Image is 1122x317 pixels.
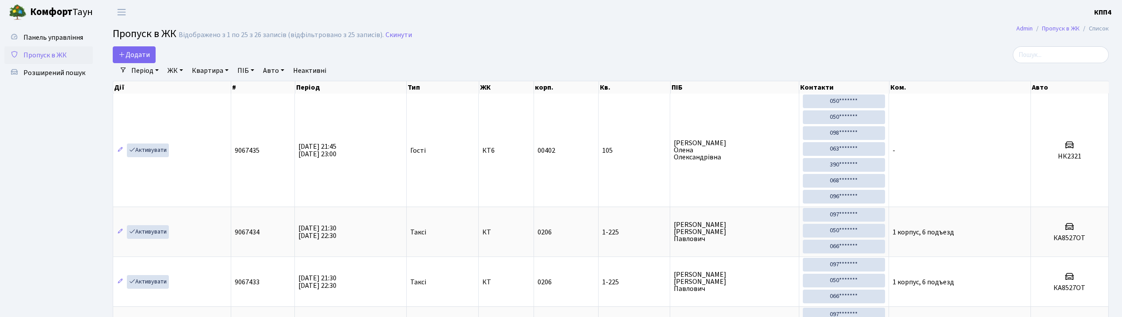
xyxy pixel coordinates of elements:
[295,81,407,94] th: Період
[1042,24,1080,33] a: Пропуск в ЖК
[674,271,795,292] span: [PERSON_NAME] [PERSON_NAME] Павлович
[113,46,156,63] a: Додати
[179,31,384,39] div: Відображено з 1 по 25 з 26 записів (відфільтровано з 25 записів).
[298,142,336,159] span: [DATE] 21:45 [DATE] 23:00
[111,5,133,19] button: Переключити навігацію
[234,63,258,78] a: ПІБ
[231,81,295,94] th: #
[23,33,83,42] span: Панель управління
[893,277,954,287] span: 1 корпус, 6 подъезд
[538,227,552,237] span: 0206
[4,64,93,82] a: Розширений пошук
[479,81,534,94] th: ЖК
[410,279,426,286] span: Таксі
[482,279,530,286] span: КТ
[235,227,260,237] span: 9067434
[23,68,85,78] span: Розширений пошук
[538,146,555,155] span: 00402
[1080,24,1109,34] li: Список
[127,225,169,239] a: Активувати
[671,81,799,94] th: ПІБ
[260,63,288,78] a: Авто
[602,229,666,236] span: 1-225
[385,31,412,39] a: Скинути
[164,63,187,78] a: ЖК
[298,223,336,241] span: [DATE] 21:30 [DATE] 22:30
[127,275,169,289] a: Активувати
[407,81,479,94] th: Тип
[482,229,530,236] span: КТ
[113,26,176,42] span: Пропуск в ЖК
[482,147,530,154] span: КТ6
[602,147,666,154] span: 105
[30,5,73,19] b: Комфорт
[799,81,889,94] th: Контакти
[1031,81,1109,94] th: Авто
[889,81,1031,94] th: Ком.
[1094,8,1111,17] b: КПП4
[1094,7,1111,18] a: КПП4
[599,81,671,94] th: Кв.
[674,221,795,242] span: [PERSON_NAME] [PERSON_NAME] Павлович
[893,227,954,237] span: 1 корпус, 6 подъезд
[410,229,426,236] span: Таксі
[893,146,895,155] span: -
[674,140,795,161] span: [PERSON_NAME] Олена Олександрівна
[410,147,426,154] span: Гості
[298,273,336,291] span: [DATE] 21:30 [DATE] 22:30
[1013,46,1109,63] input: Пошук...
[23,50,67,60] span: Пропуск в ЖК
[538,277,552,287] span: 0206
[1003,19,1122,38] nav: breadcrumb
[1034,152,1105,161] h5: НК2321
[188,63,232,78] a: Квартира
[118,50,150,60] span: Додати
[602,279,666,286] span: 1-225
[4,46,93,64] a: Пропуск в ЖК
[30,5,93,20] span: Таун
[1034,284,1105,292] h5: КА8527ОТ
[127,143,169,157] a: Активувати
[113,81,231,94] th: Дії
[1034,234,1105,242] h5: КА8527ОТ
[235,146,260,155] span: 9067435
[235,277,260,287] span: 9067433
[290,63,330,78] a: Неактивні
[128,63,162,78] a: Період
[534,81,599,94] th: корп.
[9,4,27,21] img: logo.png
[1016,24,1033,33] a: Admin
[4,29,93,46] a: Панель управління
